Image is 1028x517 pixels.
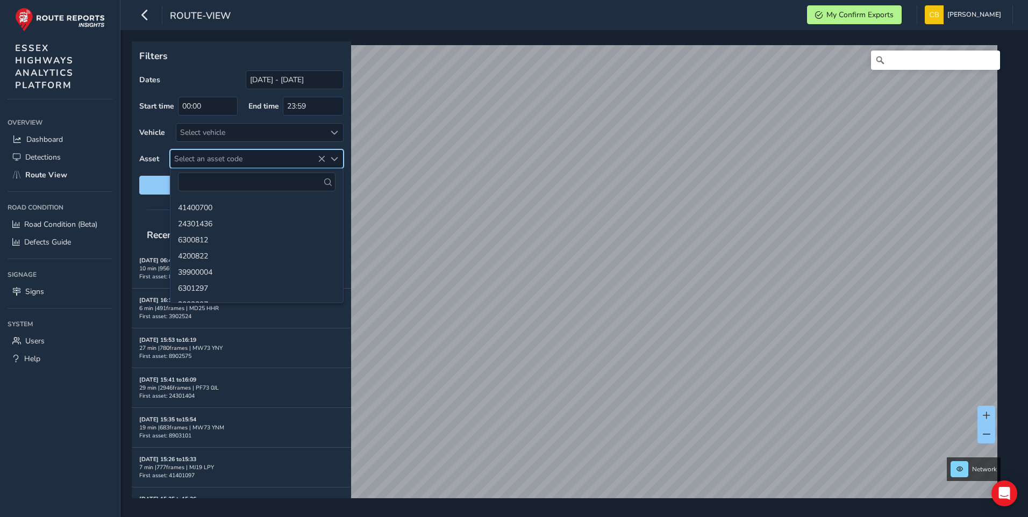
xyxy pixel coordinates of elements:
label: Dates [139,75,160,85]
label: Asset [139,154,159,164]
span: First asset: 24301404 [139,392,195,400]
span: ESSEX HIGHWAYS ANALYTICS PLATFORM [15,42,74,91]
li: 4200822 [170,247,343,263]
input: Search [871,51,1000,70]
a: Defects Guide [8,233,112,251]
li: 24301436 [170,215,343,231]
a: Help [8,350,112,368]
span: Dashboard [26,134,63,145]
span: Road Condition (Beta) [24,219,97,229]
div: Road Condition [8,199,112,216]
div: Signage [8,267,112,283]
a: Users [8,332,112,350]
strong: [DATE] 15:35 to 15:54 [139,415,196,423]
a: Signs [8,283,112,300]
label: Vehicle [139,127,165,138]
span: route-view [170,9,231,24]
li: 39900004 [170,263,343,279]
span: Help [24,354,40,364]
button: My Confirm Exports [807,5,902,24]
span: First asset: 8902435 [139,272,191,281]
span: My Confirm Exports [826,10,894,20]
div: 6 min | 491 frames | MD25 HHR [139,304,344,312]
li: 6301297 [170,279,343,296]
img: diamond-layout [925,5,944,24]
span: Reset filters [147,180,335,190]
li: 41400700 [170,199,343,215]
span: First asset: 3902524 [139,312,191,320]
button: [PERSON_NAME] [925,5,1005,24]
div: 19 min | 683 frames | MW73 YNM [139,423,344,432]
div: Select an asset code [325,150,343,168]
span: [PERSON_NAME] [947,5,1001,24]
canvas: Map [135,45,997,511]
div: Overview [8,114,112,131]
div: 27 min | 780 frames | MW73 YNY [139,344,344,352]
strong: [DATE] 15:25 to 15:36 [139,495,196,503]
span: Recent trips [139,221,207,249]
a: Route View [8,166,112,184]
div: System [8,316,112,332]
a: Dashboard [8,131,112,148]
span: First asset: 41401097 [139,471,195,479]
span: Network [972,465,997,473]
li: 2002397 [170,296,343,312]
span: Signs [25,286,44,297]
button: Reset filters [139,176,344,195]
span: Defects Guide [24,237,71,247]
strong: [DATE] 15:26 to 15:33 [139,455,196,463]
strong: [DATE] 16:14 to 16:19 [139,296,196,304]
div: 29 min | 2946 frames | PF73 0JL [139,384,344,392]
strong: [DATE] 15:41 to 16:09 [139,376,196,384]
span: Users [25,336,45,346]
div: Open Intercom Messenger [991,480,1017,506]
img: rr logo [15,8,105,32]
label: End time [248,101,279,111]
div: 7 min | 777 frames | MJ19 LPY [139,463,344,471]
strong: [DATE] 06:46 to 06:55 [139,256,196,264]
span: Route View [25,170,67,180]
a: Detections [8,148,112,166]
div: Select vehicle [176,124,325,141]
span: Select an asset code [170,150,325,168]
li: 6300812 [170,231,343,247]
p: Filters [139,49,344,63]
div: 10 min | 956 frames | MT25 GUC [139,264,344,272]
a: Road Condition (Beta) [8,216,112,233]
strong: [DATE] 15:53 to 16:19 [139,336,196,344]
span: First asset: 8903101 [139,432,191,440]
span: Detections [25,152,61,162]
span: First asset: 8902575 [139,352,191,360]
label: Start time [139,101,174,111]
